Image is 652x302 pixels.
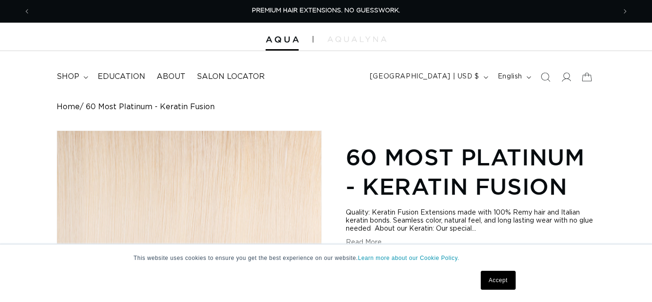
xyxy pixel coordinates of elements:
summary: shop [51,66,92,87]
a: Home [57,103,80,112]
span: 60 Most Platinum - Keratin Fusion [86,103,215,112]
span: Education [98,72,145,82]
span: Salon Locator [197,72,265,82]
button: Read More [346,239,382,247]
img: aqualyna.com [327,36,386,42]
span: About [157,72,185,82]
nav: breadcrumbs [57,103,595,112]
span: PREMIUM HAIR EXTENSIONS. NO GUESSWORK. [252,8,400,14]
a: Salon Locator [191,66,270,87]
a: Education [92,66,151,87]
span: English [498,72,522,82]
a: Accept [481,271,516,290]
summary: Search [535,67,556,87]
a: About [151,66,191,87]
button: [GEOGRAPHIC_DATA] | USD $ [364,68,492,86]
button: English [492,68,535,86]
button: Previous announcement [17,2,37,20]
div: Quality: Keratin Fusion Extensions made with 100% Remy hair and Italian keratin bonds. Seamless c... [346,209,595,233]
button: Next announcement [615,2,635,20]
img: Aqua Hair Extensions [266,36,299,43]
a: Learn more about our Cookie Policy. [358,255,460,261]
span: shop [57,72,79,82]
p: This website uses cookies to ensure you get the best experience on our website. [134,254,518,262]
h1: 60 Most Platinum - Keratin Fusion [346,142,595,201]
span: [GEOGRAPHIC_DATA] | USD $ [370,72,479,82]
